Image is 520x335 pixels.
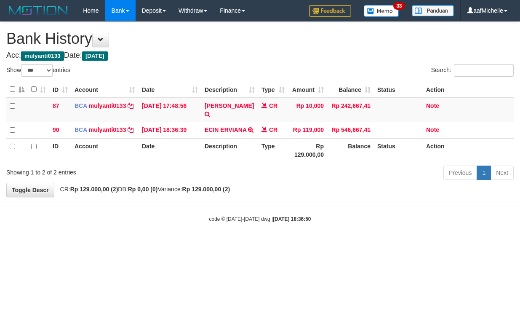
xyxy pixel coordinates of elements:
[6,51,514,60] h4: Acc: Date:
[288,98,327,122] td: Rp 10,000
[128,102,133,109] a: Copy mulyanti0133 to clipboard
[139,81,201,98] th: Date: activate to sort column ascending
[71,81,139,98] th: Account: activate to sort column ascending
[75,102,87,109] span: BCA
[273,216,311,222] strong: [DATE] 18:36:50
[205,126,247,133] a: ECIN ERVIANA
[423,81,514,98] th: Action
[205,102,254,109] a: [PERSON_NAME]
[258,138,288,162] th: Type
[201,81,258,98] th: Description: activate to sort column ascending
[28,81,49,98] th: : activate to sort column ascending
[6,165,211,177] div: Showing 1 to 2 of 2 entries
[128,186,158,193] strong: Rp 0,00 (0)
[431,64,514,77] label: Search:
[201,138,258,162] th: Description
[374,81,423,98] th: Status
[393,2,405,10] span: 33
[423,138,514,162] th: Action
[56,186,230,193] span: CR: DB: Variance:
[443,166,477,180] a: Previous
[269,102,277,109] span: CR
[182,186,230,193] strong: Rp 129.000,00 (2)
[288,81,327,98] th: Amount: activate to sort column ascending
[288,122,327,138] td: Rp 119,000
[139,122,201,138] td: [DATE] 18:36:39
[75,126,87,133] span: BCA
[327,138,374,162] th: Balance
[89,102,126,109] a: mulyanti0133
[327,122,374,138] td: Rp 546,667,41
[21,51,64,61] span: mulyanti0133
[89,126,126,133] a: mulyanti0133
[6,183,54,197] a: Toggle Descr
[327,81,374,98] th: Balance: activate to sort column ascending
[139,138,201,162] th: Date
[327,98,374,122] td: Rp 242,667,41
[258,81,288,98] th: Type: activate to sort column ascending
[70,186,118,193] strong: Rp 129.000,00 (2)
[49,138,71,162] th: ID
[412,5,454,16] img: panduan.png
[269,126,277,133] span: CR
[309,5,351,17] img: Feedback.jpg
[128,126,133,133] a: Copy mulyanti0133 to clipboard
[6,4,70,17] img: MOTION_logo.png
[454,64,514,77] input: Search:
[374,138,423,162] th: Status
[426,102,439,109] a: Note
[53,102,59,109] span: 87
[139,98,201,122] td: [DATE] 17:48:56
[288,138,327,162] th: Rp 129.000,00
[6,64,70,77] label: Show entries
[491,166,514,180] a: Next
[6,81,28,98] th: : activate to sort column descending
[21,64,53,77] select: Showentries
[71,138,139,162] th: Account
[49,81,71,98] th: ID: activate to sort column ascending
[477,166,491,180] a: 1
[6,30,514,47] h1: Bank History
[364,5,399,17] img: Button%20Memo.svg
[82,51,108,61] span: [DATE]
[53,126,59,133] span: 90
[426,126,439,133] a: Note
[209,216,311,222] small: code © [DATE]-[DATE] dwg |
